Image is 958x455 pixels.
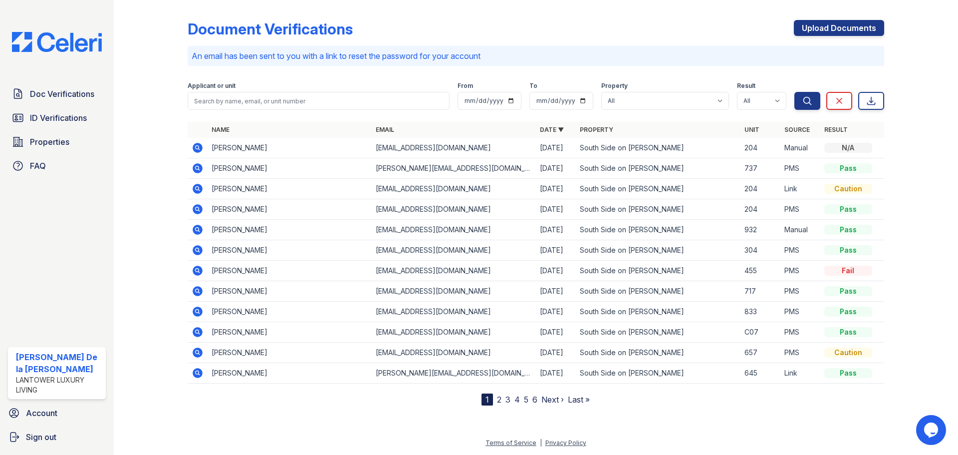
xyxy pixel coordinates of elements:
a: Unit [744,126,759,133]
td: [PERSON_NAME] [208,261,372,281]
td: [EMAIL_ADDRESS][DOMAIN_NAME] [372,199,536,220]
td: C07 [740,322,780,343]
a: 4 [514,395,520,405]
div: | [540,439,542,447]
td: 204 [740,199,780,220]
a: Upload Documents [794,20,884,36]
div: Caution [824,184,872,194]
td: South Side on [PERSON_NAME] [576,158,740,179]
div: Document Verifications [188,20,353,38]
td: [DATE] [536,179,576,199]
div: Pass [824,163,872,173]
td: PMS [780,343,820,363]
td: 455 [740,261,780,281]
td: [EMAIL_ADDRESS][DOMAIN_NAME] [372,240,536,261]
label: From [458,82,473,90]
div: Pass [824,327,872,337]
td: 304 [740,240,780,261]
a: Privacy Policy [545,439,586,447]
td: [PERSON_NAME][EMAIL_ADDRESS][DOMAIN_NAME] [372,363,536,384]
span: Sign out [26,431,56,443]
div: Pass [824,204,872,214]
label: Applicant or unit [188,82,236,90]
a: Result [824,126,848,133]
td: PMS [780,240,820,261]
td: [PERSON_NAME] [208,302,372,322]
td: [PERSON_NAME] [208,158,372,179]
td: 657 [740,343,780,363]
td: PMS [780,302,820,322]
td: PMS [780,322,820,343]
a: 5 [524,395,528,405]
td: [DATE] [536,138,576,158]
td: 645 [740,363,780,384]
a: Properties [8,132,106,152]
img: CE_Logo_Blue-a8612792a0a2168367f1c8372b55b34899dd931a85d93a1a3d3e32e68fde9ad4.png [4,32,110,52]
div: N/A [824,143,872,153]
td: [DATE] [536,158,576,179]
td: [DATE] [536,240,576,261]
div: Fail [824,266,872,276]
td: South Side on [PERSON_NAME] [576,220,740,240]
td: South Side on [PERSON_NAME] [576,261,740,281]
td: South Side on [PERSON_NAME] [576,363,740,384]
td: Manual [780,138,820,158]
td: [PERSON_NAME] [208,322,372,343]
td: [PERSON_NAME] [208,138,372,158]
td: [EMAIL_ADDRESS][DOMAIN_NAME] [372,220,536,240]
iframe: chat widget [916,415,948,445]
div: Caution [824,348,872,358]
td: South Side on [PERSON_NAME] [576,240,740,261]
td: Link [780,363,820,384]
td: [EMAIL_ADDRESS][DOMAIN_NAME] [372,261,536,281]
td: PMS [780,158,820,179]
td: [DATE] [536,199,576,220]
td: [DATE] [536,281,576,302]
a: Name [212,126,230,133]
td: South Side on [PERSON_NAME] [576,179,740,199]
td: Manual [780,220,820,240]
td: [EMAIL_ADDRESS][DOMAIN_NAME] [372,343,536,363]
td: South Side on [PERSON_NAME] [576,199,740,220]
a: Email [376,126,394,133]
td: South Side on [PERSON_NAME] [576,322,740,343]
a: 3 [505,395,510,405]
td: Link [780,179,820,199]
td: 833 [740,302,780,322]
a: 2 [497,395,501,405]
a: Account [4,403,110,423]
p: An email has been sent to you with a link to reset the password for your account [192,50,880,62]
td: PMS [780,199,820,220]
td: 204 [740,179,780,199]
td: [EMAIL_ADDRESS][DOMAIN_NAME] [372,179,536,199]
td: [PERSON_NAME] [208,199,372,220]
td: [PERSON_NAME] [208,343,372,363]
a: Terms of Service [485,439,536,447]
div: Pass [824,286,872,296]
span: Account [26,407,57,419]
a: Date ▼ [540,126,564,133]
span: Doc Verifications [30,88,94,100]
label: Property [601,82,628,90]
td: [DATE] [536,220,576,240]
td: [PERSON_NAME][EMAIL_ADDRESS][DOMAIN_NAME] [372,158,536,179]
label: Result [737,82,755,90]
td: [PERSON_NAME] [208,179,372,199]
td: 204 [740,138,780,158]
td: [EMAIL_ADDRESS][DOMAIN_NAME] [372,281,536,302]
td: [EMAIL_ADDRESS][DOMAIN_NAME] [372,302,536,322]
input: Search by name, email, or unit number [188,92,450,110]
div: Lantower Luxury Living [16,375,102,395]
a: Last » [568,395,590,405]
td: South Side on [PERSON_NAME] [576,138,740,158]
td: 932 [740,220,780,240]
td: [EMAIL_ADDRESS][DOMAIN_NAME] [372,138,536,158]
a: 6 [532,395,537,405]
a: ID Verifications [8,108,106,128]
td: South Side on [PERSON_NAME] [576,343,740,363]
a: FAQ [8,156,106,176]
span: Properties [30,136,69,148]
td: [DATE] [536,322,576,343]
td: 717 [740,281,780,302]
span: ID Verifications [30,112,87,124]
